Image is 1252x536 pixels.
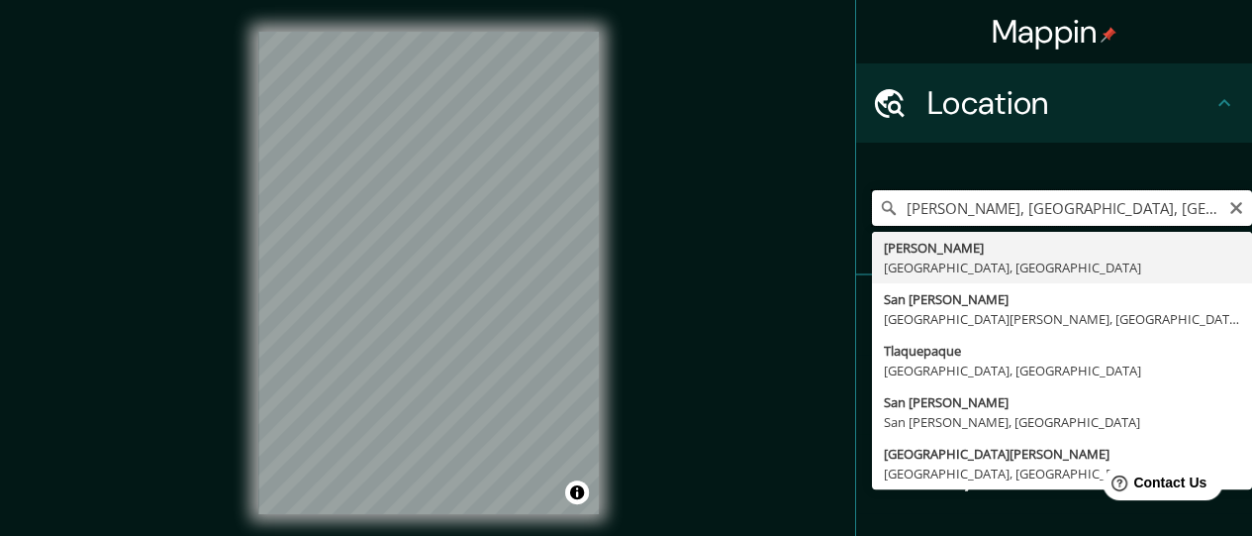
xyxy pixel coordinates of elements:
div: San [PERSON_NAME] [884,392,1240,412]
div: [GEOGRAPHIC_DATA], [GEOGRAPHIC_DATA] [884,464,1240,483]
h4: Mappin [992,12,1117,52]
button: Clear [1228,197,1244,216]
div: [PERSON_NAME] [884,238,1240,258]
div: San [PERSON_NAME], [GEOGRAPHIC_DATA] [884,412,1240,432]
div: Tlaquepaque [884,341,1240,361]
div: Location [856,63,1252,143]
h4: Layout [927,454,1212,493]
iframe: Help widget launcher [1076,459,1230,514]
div: [GEOGRAPHIC_DATA], [GEOGRAPHIC_DATA] [884,258,1240,277]
div: Style [856,355,1252,434]
input: Pick your city or area [872,190,1252,226]
div: [GEOGRAPHIC_DATA][PERSON_NAME], [GEOGRAPHIC_DATA] [884,309,1240,329]
div: Pins [856,275,1252,355]
div: San [PERSON_NAME] [884,289,1240,309]
div: [GEOGRAPHIC_DATA][PERSON_NAME] [884,444,1240,464]
img: pin-icon.png [1101,27,1116,43]
button: Toggle attribution [565,481,589,504]
h4: Location [927,83,1212,123]
div: Layout [856,434,1252,513]
canvas: Map [258,32,599,514]
div: [GEOGRAPHIC_DATA], [GEOGRAPHIC_DATA] [884,361,1240,380]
